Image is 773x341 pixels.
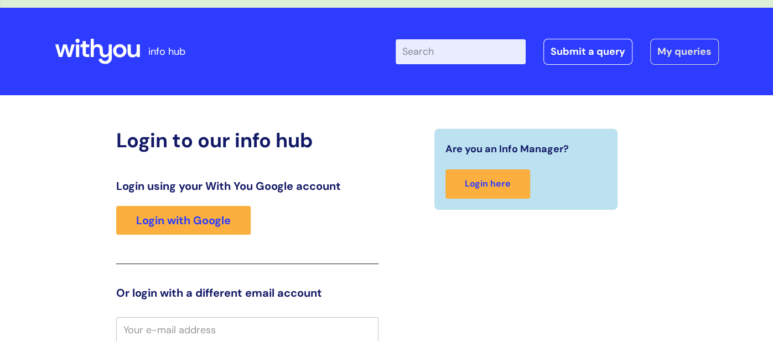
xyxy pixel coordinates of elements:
[445,169,530,199] a: Login here
[650,39,719,64] a: My queries
[116,286,378,299] h3: Or login with a different email account
[116,128,378,152] h2: Login to our info hub
[116,179,378,193] h3: Login using your With You Google account
[396,39,526,64] input: Search
[543,39,632,64] a: Submit a query
[445,140,569,158] span: Are you an Info Manager?
[148,43,185,60] p: info hub
[116,206,251,235] a: Login with Google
